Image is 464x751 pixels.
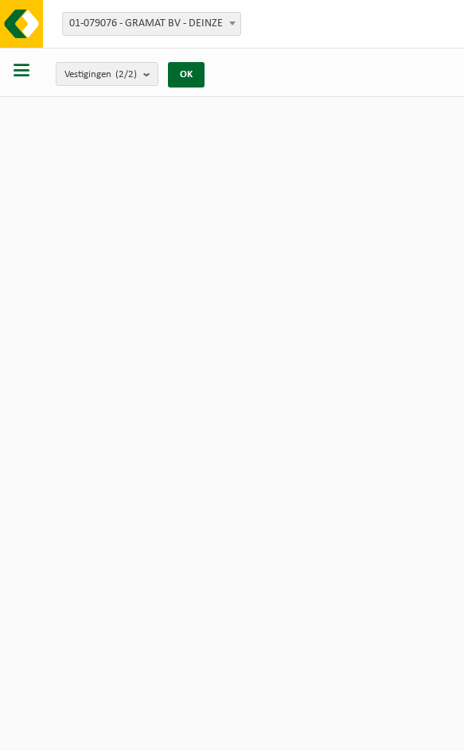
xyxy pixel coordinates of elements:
[64,63,137,87] span: Vestigingen
[168,62,205,88] button: OK
[62,12,241,36] span: 01-079076 - GRAMAT BV - DEINZE
[115,69,137,80] count: (2/2)
[56,62,158,86] button: Vestigingen(2/2)
[63,13,240,35] span: 01-079076 - GRAMAT BV - DEINZE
